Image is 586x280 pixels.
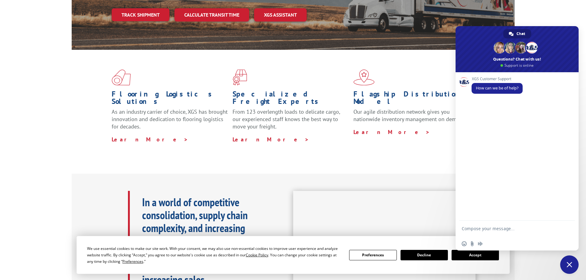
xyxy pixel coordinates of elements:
[472,77,523,81] span: XGS Customer Support
[478,241,483,246] span: Audio message
[503,29,531,38] div: Chat
[112,90,228,108] h1: Flooring Logistics Solutions
[112,136,188,143] a: Learn More >
[516,29,525,38] span: Chat
[233,136,309,143] a: Learn More >
[353,108,467,123] span: Our agile distribution network gives you nationwide inventory management on demand.
[401,250,448,260] button: Decline
[233,90,349,108] h1: Specialized Freight Experts
[462,226,559,237] textarea: Compose your message...
[353,69,375,85] img: xgs-icon-flagship-distribution-model-red
[254,8,307,22] a: XGS ASSISTANT
[470,241,475,246] span: Send a file
[112,69,131,85] img: xgs-icon-total-supply-chain-intelligence-red
[353,90,470,108] h1: Flagship Distribution Model
[349,250,397,260] button: Preferences
[353,128,430,136] a: Learn More >
[77,236,510,274] div: Cookie Consent Prompt
[476,85,518,91] span: How can we be of help?
[452,250,499,260] button: Accept
[112,8,169,21] a: Track shipment
[112,108,228,130] span: As an industry carrier of choice, XGS has brought innovation and dedication to flooring logistics...
[87,245,342,265] div: We use essential cookies to make our site work. With your consent, we may also use non-essential ...
[122,259,143,264] span: Preferences
[233,69,247,85] img: xgs-icon-focused-on-flooring-red
[560,255,579,274] div: Close chat
[174,8,249,22] a: Calculate transit time
[462,241,467,246] span: Insert an emoji
[233,108,349,136] p: From 123 overlength loads to delicate cargo, our experienced staff knows the best way to move you...
[246,252,268,258] span: Cookie Policy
